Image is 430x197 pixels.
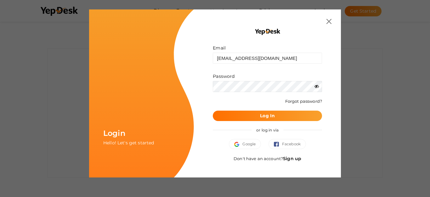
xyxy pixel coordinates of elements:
span: Login [103,129,125,138]
img: facebook.svg [274,142,282,147]
img: google.svg [234,142,242,147]
label: Email [213,45,226,51]
a: Sign up [283,156,301,161]
label: Password [213,73,235,79]
button: Google [229,139,261,149]
img: YEP_black_cropped.png [254,28,280,35]
b: Log In [260,113,275,119]
button: Log In [213,111,322,121]
span: Don't have an account? [234,156,301,161]
span: Hello! Let's get started [103,140,154,146]
button: Facebook [269,139,306,149]
span: Google [234,141,256,147]
span: or log in via [252,123,283,137]
img: close.svg [326,19,331,24]
a: Forgot password? [285,99,322,104]
input: ex: some@example.com [213,53,322,64]
span: Facebook [274,141,301,147]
